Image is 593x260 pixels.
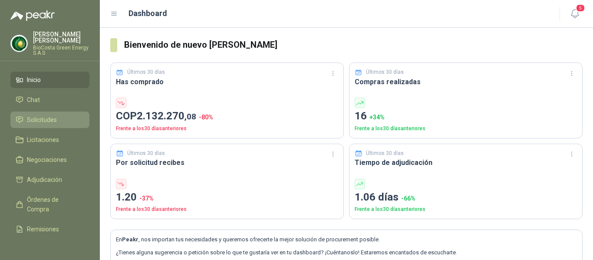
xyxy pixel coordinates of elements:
[355,125,577,133] p: Frente a los 30 días anteriores
[369,114,385,121] span: + 34 %
[116,157,338,168] h3: Por solicitud recibes
[355,189,577,206] p: 1.06 días
[116,205,338,214] p: Frente a los 30 días anteriores
[137,110,196,122] span: 2.132.270
[10,171,89,188] a: Adjudicación
[366,68,404,76] p: Últimos 30 días
[27,175,62,184] span: Adjudicación
[27,195,81,214] span: Órdenes de Compra
[10,191,89,217] a: Órdenes de Compra
[27,135,59,145] span: Licitaciones
[567,6,583,22] button: 5
[576,4,585,12] span: 5
[10,151,89,168] a: Negociaciones
[27,155,67,165] span: Negociaciones
[124,38,583,52] h3: Bienvenido de nuevo [PERSON_NAME]
[116,248,577,257] p: ¿Tienes alguna sugerencia o petición sobre lo que te gustaría ver en tu dashboard? ¡Cuéntanoslo! ...
[27,224,59,234] span: Remisiones
[127,68,165,76] p: Últimos 30 días
[401,195,415,202] span: -66 %
[366,149,404,158] p: Últimos 30 días
[10,72,89,88] a: Inicio
[355,205,577,214] p: Frente a los 30 días anteriores
[116,108,338,125] p: COP
[10,92,89,108] a: Chat
[116,189,338,206] p: 1.20
[355,157,577,168] h3: Tiempo de adjudicación
[355,76,577,87] h3: Compras realizadas
[27,95,40,105] span: Chat
[127,149,165,158] p: Últimos 30 días
[122,236,138,243] b: Peakr
[10,132,89,148] a: Licitaciones
[116,125,338,133] p: Frente a los 30 días anteriores
[33,45,89,56] p: BioCosta Green Energy S.A.S
[10,221,89,237] a: Remisiones
[139,195,154,202] span: -37 %
[27,115,57,125] span: Solicitudes
[116,235,577,244] p: En , nos importan tus necesidades y queremos ofrecerte la mejor solución de procurement posible.
[128,7,167,20] h1: Dashboard
[116,76,338,87] h3: Has comprado
[199,114,213,121] span: -80 %
[355,108,577,125] p: 16
[184,112,196,122] span: ,08
[27,75,41,85] span: Inicio
[11,35,27,52] img: Company Logo
[33,31,89,43] p: [PERSON_NAME] [PERSON_NAME]
[10,112,89,128] a: Solicitudes
[10,10,55,21] img: Logo peakr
